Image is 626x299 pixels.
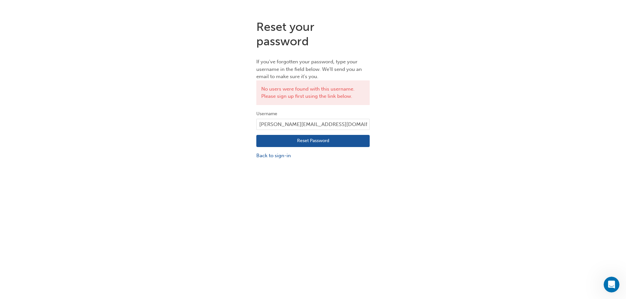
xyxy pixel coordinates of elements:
[256,119,370,130] input: Username
[256,110,370,118] label: Username
[604,277,619,292] iframe: Intercom live chat
[256,80,370,105] div: No users were found with this username. Please sign up first using the link below.
[256,58,370,80] p: If you've forgotten your password, type your username in the field below. We'll send you an email...
[256,152,370,160] a: Back to sign-in
[256,20,370,48] h1: Reset your password
[256,135,370,147] button: Reset Password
